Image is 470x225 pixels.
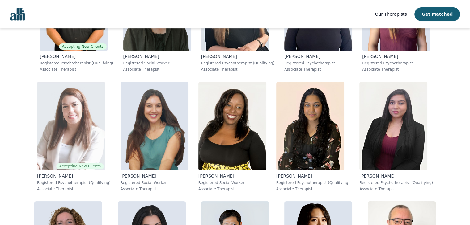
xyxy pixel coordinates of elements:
p: Associate Therapist [284,67,352,72]
p: Associate Therapist [201,67,275,72]
p: Associate Therapist [362,67,430,72]
p: Registered Psychotherapist (Qualifying) [201,61,275,66]
p: [PERSON_NAME] [359,173,433,179]
p: [PERSON_NAME] [201,53,275,59]
img: Shanta_Persaud [276,82,344,170]
p: Associate Therapist [40,67,113,72]
a: Natasha_Halliday[PERSON_NAME]Registered Social WorkerAssociate Therapist [193,77,271,196]
img: Ava_Pouyandeh [37,82,105,170]
p: Registered Social Worker [198,180,266,185]
p: [PERSON_NAME] [123,53,191,59]
p: Associate Therapist [123,67,191,72]
img: alli logo [10,8,25,21]
a: Amrit_Bhangoo[PERSON_NAME]Registered Social WorkerAssociate Therapist [116,77,193,196]
p: [PERSON_NAME] [362,53,430,59]
p: [PERSON_NAME] [40,53,113,59]
p: Associate Therapist [276,186,350,191]
p: Registered Social Worker [123,61,191,66]
p: Associate Therapist [198,186,266,191]
p: [PERSON_NAME] [198,173,266,179]
p: [PERSON_NAME] [284,53,352,59]
p: Registered Psychotherapist [284,61,352,66]
p: [PERSON_NAME] [121,173,188,179]
p: Associate Therapist [121,186,188,191]
button: Get Matched [414,7,460,21]
p: Associate Therapist [359,186,433,191]
p: Associate Therapist [37,186,111,191]
a: Sonya_Mahil[PERSON_NAME]Registered Psychotherapist (Qualifying)Associate Therapist [354,77,438,196]
img: Natasha_Halliday [198,82,266,170]
img: Sonya_Mahil [359,82,427,170]
p: Registered Psychotherapist [362,61,430,66]
a: Our Therapists [375,10,407,18]
span: Our Therapists [375,12,407,17]
p: [PERSON_NAME] [276,173,350,179]
p: Registered Psychotherapist (Qualifying) [276,180,350,185]
a: Ava_PouyandehAccepting New Clients[PERSON_NAME]Registered Psychotherapist (Qualifying)Associate T... [32,77,116,196]
span: Accepting New Clients [59,43,107,50]
p: [PERSON_NAME] [37,173,111,179]
img: Amrit_Bhangoo [121,82,188,170]
p: Registered Psychotherapist (Qualifying) [359,180,433,185]
p: Registered Psychotherapist (Qualifying) [40,61,113,66]
span: Accepting New Clients [56,163,104,169]
p: Registered Social Worker [121,180,188,185]
p: Registered Psychotherapist (Qualifying) [37,180,111,185]
a: Shanta_Persaud[PERSON_NAME]Registered Psychotherapist (Qualifying)Associate Therapist [271,77,355,196]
